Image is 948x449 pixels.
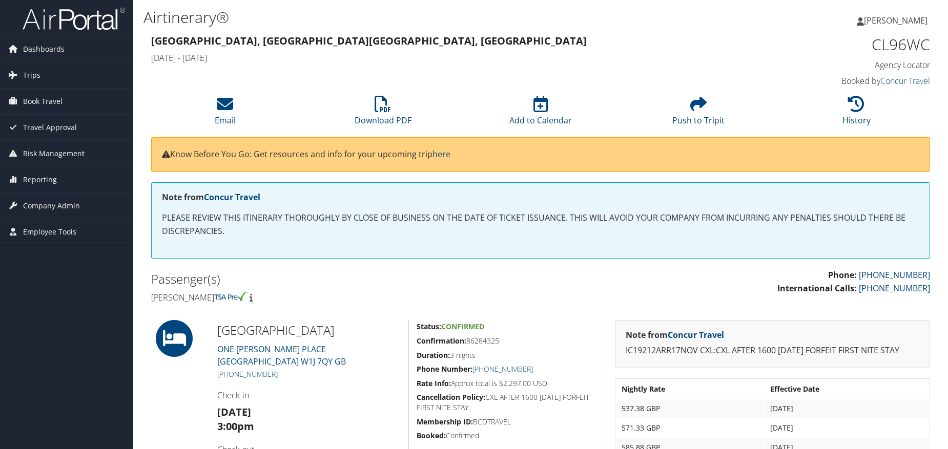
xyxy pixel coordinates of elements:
[217,344,346,367] a: ONE [PERSON_NAME] PLACE[GEOGRAPHIC_DATA] W1J 7QY GB
[747,34,931,55] h1: CL96WC
[616,399,764,418] td: 537.38 GBP
[432,148,450,160] a: here
[417,364,472,374] strong: Phone Number:
[747,75,931,87] h4: Booked by
[217,405,251,419] strong: [DATE]
[417,417,473,426] strong: Membership ID:
[417,378,600,389] h5: Approx total is $2,297.00 USD
[472,364,533,374] a: [PHONE_NUMBER]
[880,75,930,87] a: Concur Travel
[215,101,236,126] a: Email
[217,369,278,379] a: [PHONE_NUMBER]
[23,89,63,114] span: Book Travel
[417,378,451,388] strong: Rate Info:
[765,380,929,398] th: Effective Date
[857,5,938,36] a: [PERSON_NAME]
[417,350,450,360] strong: Duration:
[842,101,871,126] a: History
[626,329,724,340] strong: Note from
[859,269,930,281] a: [PHONE_NUMBER]
[23,115,77,140] span: Travel Approval
[509,101,572,126] a: Add to Calendar
[626,344,919,357] p: IC19212ARR17NOV CXL:CXL AFTER 1600 [DATE] FORFEIT FIRST NITE STAY
[616,419,764,437] td: 571.33 GBP
[668,329,724,340] a: Concur Travel
[417,417,600,427] h5: BCDTRAVEL
[417,431,600,441] h5: Confirmed
[23,62,40,88] span: Trips
[23,193,80,219] span: Company Admin
[417,350,600,360] h5: 3 nights
[864,15,928,26] span: [PERSON_NAME]
[204,191,260,203] a: Concur Travel
[828,269,857,281] strong: Phone:
[616,380,764,398] th: Nightly Rate
[777,283,857,294] strong: International Calls:
[23,167,57,193] span: Reporting
[672,101,725,126] a: Push to Tripit
[162,191,260,203] strong: Note from
[162,148,919,161] p: Know Before You Go: Get resources and info for your upcoming trip
[355,101,411,126] a: Download PDF
[765,419,929,437] td: [DATE]
[214,292,248,301] img: tsa-precheck.png
[162,211,919,238] p: PLEASE REVIEW THIS ITINERARY THOROUGHLY BY CLOSE OF BUSINESS ON THE DATE OF TICKET ISSUANCE. THIS...
[417,392,485,402] strong: Cancellation Policy:
[143,7,673,28] h1: Airtinerary®
[417,322,441,331] strong: Status:
[441,322,484,331] span: Confirmed
[23,141,85,166] span: Risk Management
[151,34,587,48] strong: [GEOGRAPHIC_DATA], [GEOGRAPHIC_DATA] [GEOGRAPHIC_DATA], [GEOGRAPHIC_DATA]
[417,431,446,440] strong: Booked:
[151,52,732,63] h4: [DATE] - [DATE]
[23,219,76,245] span: Employee Tools
[217,322,401,339] h2: [GEOGRAPHIC_DATA]
[417,336,600,346] h5: 86284325
[151,292,533,303] h4: [PERSON_NAME]
[747,59,931,71] h4: Agency Locator
[217,419,254,433] strong: 3:00pm
[23,7,125,31] img: airportal-logo.png
[417,392,600,412] h5: CXL AFTER 1600 [DATE] FORFEIT FIRST NITE STAY
[859,283,930,294] a: [PHONE_NUMBER]
[23,36,65,62] span: Dashboards
[765,399,929,418] td: [DATE]
[151,270,533,288] h2: Passenger(s)
[217,390,401,401] h4: Check-in
[417,336,466,346] strong: Confirmation:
